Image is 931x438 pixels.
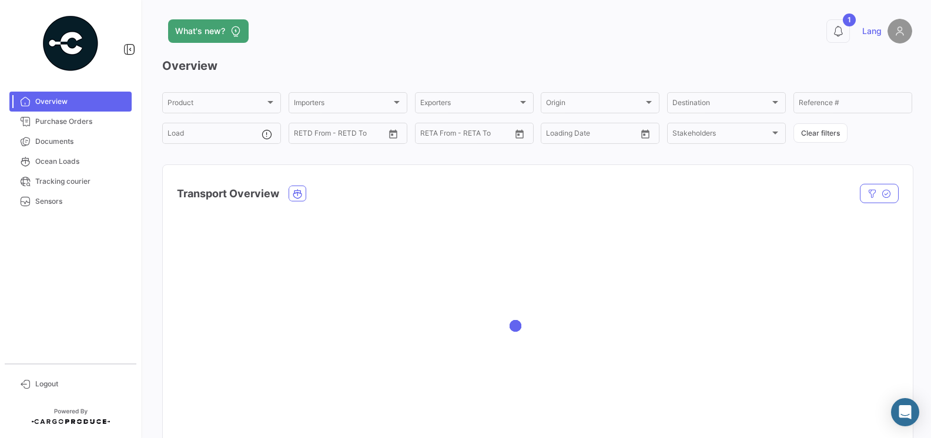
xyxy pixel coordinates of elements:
[41,14,100,73] img: powered-by.png
[162,58,912,74] h3: Overview
[319,131,361,139] input: To
[888,19,912,43] img: placeholder-user.png
[420,100,518,109] span: Exporters
[35,379,127,389] span: Logout
[294,131,310,139] input: From
[511,125,528,143] button: Open calendar
[168,100,265,109] span: Product
[35,156,127,167] span: Ocean Loads
[9,191,132,211] a: Sensors
[862,25,882,37] span: Lang
[35,96,127,107] span: Overview
[177,186,279,202] h4: Transport Overview
[420,131,437,139] input: From
[571,131,614,139] input: To
[546,131,562,139] input: From
[672,131,770,139] span: Stakeholders
[637,125,654,143] button: Open calendar
[9,171,132,191] a: Tracking courier
[175,25,225,37] span: What's new?
[289,186,306,201] button: Ocean
[672,100,770,109] span: Destination
[35,176,127,187] span: Tracking courier
[9,151,132,171] a: Ocean Loads
[445,131,488,139] input: To
[384,125,402,143] button: Open calendar
[9,132,132,151] a: Documents
[9,112,132,132] a: Purchase Orders
[35,136,127,147] span: Documents
[168,19,249,43] button: What's new?
[891,398,919,426] div: Abrir Intercom Messenger
[35,196,127,207] span: Sensors
[294,100,391,109] span: Importers
[35,116,127,127] span: Purchase Orders
[793,123,848,143] button: Clear filters
[546,100,644,109] span: Origin
[9,92,132,112] a: Overview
